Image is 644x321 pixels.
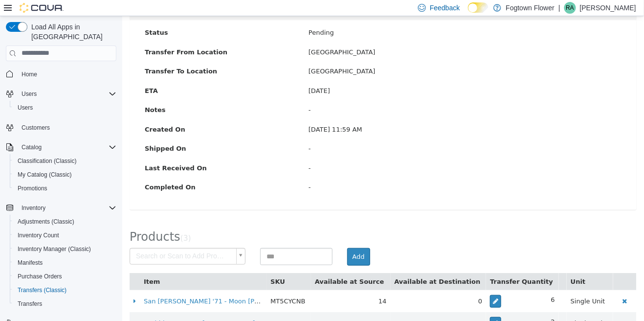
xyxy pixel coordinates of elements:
[14,271,66,282] a: Purchase Orders
[14,284,70,296] a: Transfers (Classic)
[558,2,560,14] p: |
[2,201,120,215] button: Inventory
[179,109,507,118] div: [DATE] 11:59 AM
[368,279,433,289] div: 6
[468,2,489,13] input: Dark Mode
[20,3,64,13] img: Cova
[14,257,46,269] a: Manifests
[14,298,116,310] span: Transfers
[18,259,43,267] span: Manifests
[22,281,291,289] a: San [PERSON_NAME] '71 - Moon [PERSON_NAME] Pre-Roll - Balanced Hybrid - 3x0.5g
[10,182,120,195] button: Promotions
[564,2,576,14] div: Ryan Alves
[15,128,179,138] label: Shipped On
[2,120,120,135] button: Customers
[15,147,179,157] label: Last Received On
[14,102,37,114] a: Users
[18,69,41,80] a: Home
[8,232,110,248] span: Search or Scan to Add Product
[179,12,507,22] div: Pending
[193,261,264,271] button: Available at Source
[22,303,177,311] a: Orchid CBD - CBD [PERSON_NAME] Hybrid - 3.5g
[15,109,179,118] label: Created On
[18,202,116,214] span: Inventory
[2,140,120,154] button: Catalog
[14,155,116,167] span: Classification (Classic)
[179,89,507,99] div: -
[18,218,74,226] span: Adjustments (Classic)
[10,270,120,283] button: Purchase Orders
[148,261,165,271] button: SKU
[14,298,46,310] a: Transfers
[448,281,483,289] span: Single Unit
[14,169,76,181] a: My Catalog (Classic)
[61,218,66,227] span: 3
[10,242,120,256] button: Inventory Manager (Classic)
[506,2,555,14] p: Fogtown Flower
[272,261,360,271] button: Available at Destination
[10,154,120,168] button: Classification (Classic)
[22,204,45,212] span: Inventory
[10,168,120,182] button: My Catalog (Classic)
[14,169,116,181] span: My Catalog (Classic)
[448,303,483,311] span: Single Unit
[18,121,116,134] span: Customers
[448,261,465,271] button: Unit
[10,283,120,297] button: Transfers (Classic)
[14,229,63,241] a: Inventory Count
[18,171,72,179] span: My Catalog (Classic)
[356,303,360,311] span: 0
[22,143,42,151] span: Catalog
[7,214,58,228] span: Products
[495,278,511,292] button: Delete
[14,183,116,194] span: Promotions
[179,50,507,60] div: [GEOGRAPHIC_DATA]
[148,303,185,311] span: AEWXNABE
[14,284,116,296] span: Transfers (Classic)
[18,245,91,253] span: Inventory Manager (Classic)
[10,229,120,242] button: Inventory Count
[22,90,37,98] span: Users
[148,281,183,289] span: MT5CYCNB
[14,183,51,194] a: Promotions
[18,300,42,308] span: Transfers
[179,128,507,138] div: -
[260,303,264,311] span: 5
[580,2,636,14] p: [PERSON_NAME]
[10,215,120,229] button: Adjustments (Classic)
[18,184,47,192] span: Promotions
[7,232,123,249] a: Search or Scan to Add Product
[18,141,116,153] span: Catalog
[2,67,120,81] button: Home
[430,3,460,13] span: Feedback
[27,22,116,42] span: Load All Apps in [GEOGRAPHIC_DATA]
[356,281,360,289] span: 0
[256,281,265,289] span: 14
[18,231,59,239] span: Inventory Count
[10,256,120,270] button: Manifests
[22,261,40,271] button: Item
[58,218,69,227] small: ( )
[14,243,116,255] span: Inventory Manager (Classic)
[22,70,37,78] span: Home
[179,147,507,157] div: -
[22,124,50,132] span: Customers
[18,68,116,80] span: Home
[18,122,54,134] a: Customers
[15,166,179,176] label: Completed On
[566,2,575,14] span: RA
[15,89,179,99] label: Notes
[15,31,179,41] label: Transfer From Location
[18,88,41,100] button: Users
[225,232,248,250] button: Add
[18,104,33,112] span: Users
[368,301,433,311] div: 2
[15,12,179,22] label: Status
[18,141,45,153] button: Catalog
[14,243,95,255] a: Inventory Manager (Classic)
[10,101,120,115] button: Users
[15,70,179,80] label: ETA
[18,157,77,165] span: Classification (Classic)
[14,102,116,114] span: Users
